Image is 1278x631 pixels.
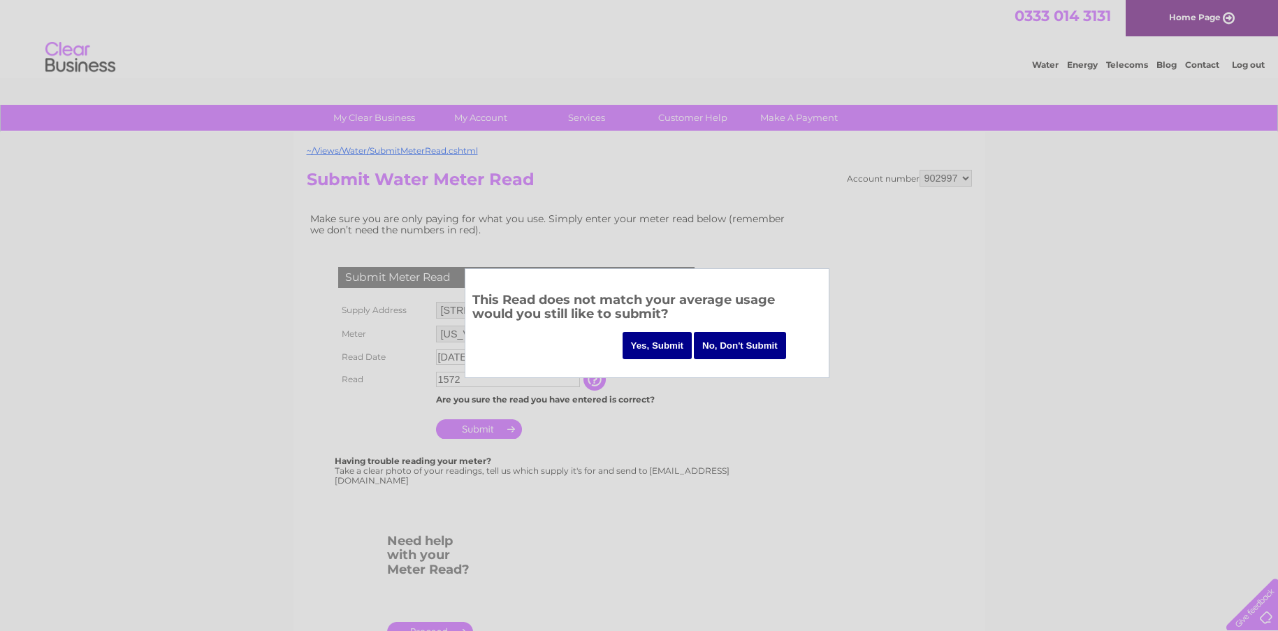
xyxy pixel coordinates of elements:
a: Water [1032,59,1059,70]
input: Yes, Submit [623,332,692,359]
a: Contact [1185,59,1219,70]
img: logo.png [45,36,116,79]
a: Telecoms [1106,59,1148,70]
a: Log out [1232,59,1265,70]
a: Energy [1067,59,1098,70]
a: 0333 014 3131 [1015,7,1111,24]
div: Clear Business is a trading name of Verastar Limited (registered in [GEOGRAPHIC_DATA] No. 3667643... [310,8,970,68]
input: No, Don't Submit [694,332,786,359]
h3: This Read does not match your average usage would you still like to submit? [472,290,822,328]
a: Blog [1156,59,1177,70]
